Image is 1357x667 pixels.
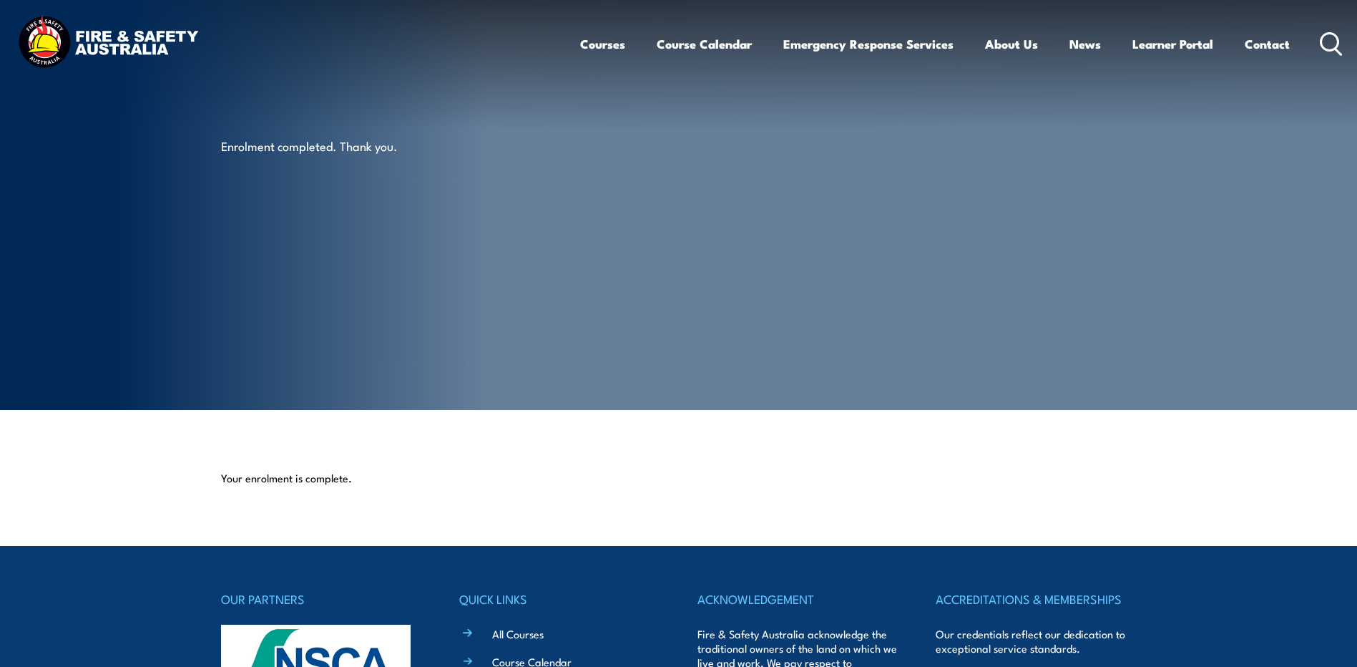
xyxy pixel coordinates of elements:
a: About Us [985,25,1038,63]
a: Emergency Response Services [783,25,954,63]
p: Enrolment completed. Thank you. [221,137,482,154]
p: Your enrolment is complete. [221,471,1137,485]
a: Courses [580,25,625,63]
a: News [1069,25,1101,63]
h4: OUR PARTNERS [221,589,421,609]
a: Course Calendar [657,25,752,63]
a: Contact [1245,25,1290,63]
a: All Courses [492,626,544,641]
h4: QUICK LINKS [459,589,660,609]
p: Our credentials reflect our dedication to exceptional service standards. [936,627,1136,656]
h4: ACKNOWLEDGEMENT [697,589,898,609]
h4: ACCREDITATIONS & MEMBERSHIPS [936,589,1136,609]
a: Learner Portal [1132,25,1213,63]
